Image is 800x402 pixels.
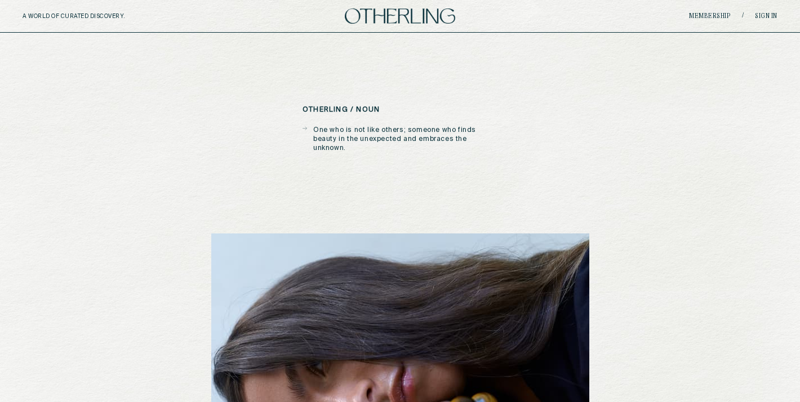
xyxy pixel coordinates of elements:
[23,13,174,20] h5: A WORLD OF CURATED DISCOVERY.
[742,12,744,20] span: /
[755,13,777,20] a: Sign in
[313,126,497,153] p: One who is not like others; someone who finds beauty in the unexpected and embraces the unknown.
[689,13,731,20] a: Membership
[303,106,380,114] h5: otherling / noun
[345,8,455,24] img: logo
